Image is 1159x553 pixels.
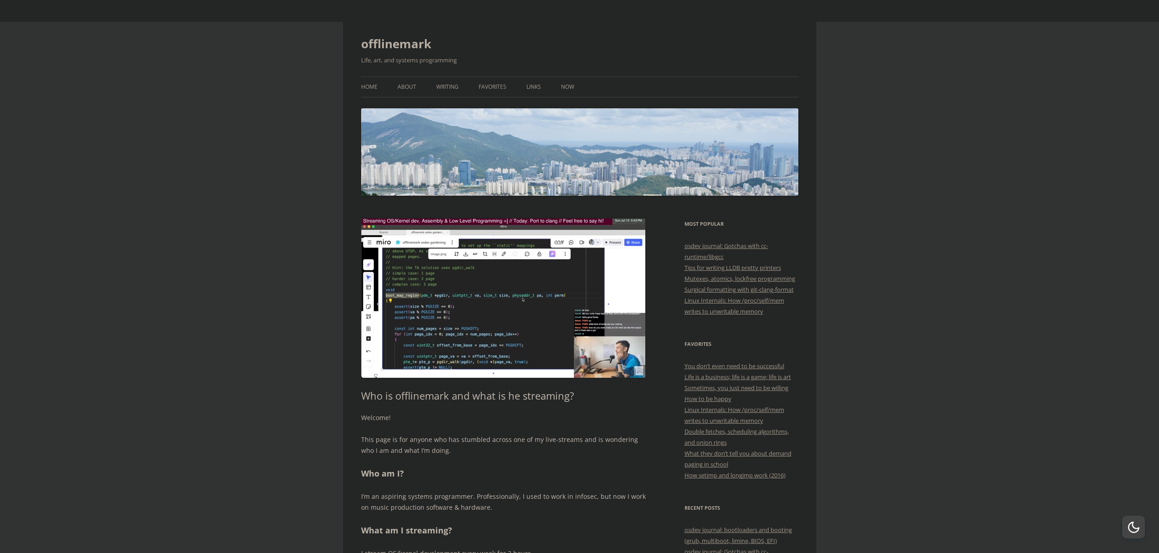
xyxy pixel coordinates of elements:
a: Favorites [479,77,506,97]
a: Linux Internals: How /proc/self/mem writes to unwritable memory [684,296,784,315]
a: Sometimes, you just need to be willing [684,384,788,392]
p: This page is for anyone who has stumbled across one of my live-streams and is wondering who I am ... [361,434,646,456]
a: Tips for writing LLDB pretty printers [684,264,781,272]
a: Mutexes, atomics, lockfree programming [684,274,795,283]
a: What they don’t tell you about demand paging in school [684,449,791,468]
a: Life is a business; life is a game; life is art [684,373,791,381]
a: Linux Internals: How /proc/self/mem writes to unwritable memory [684,406,784,425]
a: offlinemark [361,33,431,55]
a: Surgical formatting with git-clang-format [684,285,794,294]
h3: Favorites [684,339,798,350]
a: osdev journal: bootloaders and booting (grub, multiboot, limine, BIOS, EFI) [684,526,792,545]
h2: Who am I? [361,467,646,480]
h3: Recent Posts [684,502,798,513]
p: Welcome! [361,412,646,423]
h2: Life, art, and systems programming [361,55,798,66]
a: Writing [436,77,459,97]
img: offlinemark [361,108,798,196]
h2: What am I streaming? [361,524,646,537]
a: Links [526,77,541,97]
a: Now [561,77,574,97]
a: How setjmp and longjmp work (2016) [684,471,786,479]
a: Double fetches, scheduling algorithms, and onion rings [684,427,789,446]
a: You don’t even need to be successful [684,362,784,370]
p: I’m an aspiring systems programmer. Professionally, I used to work in infosec, but now I work on ... [361,491,646,513]
h3: Most Popular [684,218,798,229]
a: osdev journal: Gotchas with cc-runtime/libgcc [684,242,768,261]
h1: Who is offlinemark and what is he streaming? [361,390,646,401]
a: About [398,77,416,97]
a: How to be happy [684,395,731,403]
a: Home [361,77,378,97]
